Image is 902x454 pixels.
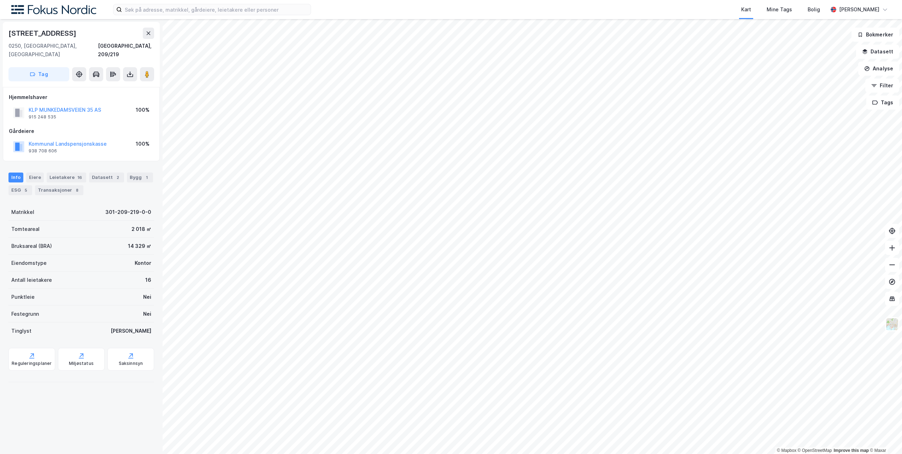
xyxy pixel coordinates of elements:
a: Mapbox [777,448,796,453]
div: Info [8,173,23,182]
button: Tags [866,95,899,110]
div: Kontrollprogram for chat [867,420,902,454]
div: Saksinnsyn [119,361,143,366]
button: Filter [865,78,899,93]
div: Bygg [127,173,153,182]
input: Søk på adresse, matrikkel, gårdeiere, leietakere eller personer [122,4,311,15]
div: Leietakere [47,173,86,182]
div: Eiendomstype [11,259,47,267]
div: Matrikkel [11,208,34,216]
button: Bokmerker [851,28,899,42]
div: 16 [145,276,151,284]
div: 100% [136,106,150,114]
div: [PERSON_NAME] [839,5,879,14]
div: 0250, [GEOGRAPHIC_DATA], [GEOGRAPHIC_DATA] [8,42,98,59]
div: 1 [143,174,150,181]
a: Improve this map [834,448,869,453]
div: Hjemmelshaver [9,93,154,101]
div: Antall leietakere [11,276,52,284]
div: Kart [741,5,751,14]
button: Datasett [856,45,899,59]
a: OpenStreetMap [798,448,832,453]
img: Z [885,318,899,331]
div: 8 [74,187,81,194]
iframe: Chat Widget [867,420,902,454]
div: [STREET_ADDRESS] [8,28,78,39]
div: Mine Tags [767,5,792,14]
div: [PERSON_NAME] [111,327,151,335]
div: Bruksareal (BRA) [11,242,52,250]
div: Tinglyst [11,327,31,335]
div: 915 248 535 [29,114,56,120]
div: Bolig [808,5,820,14]
button: Tag [8,67,69,81]
div: Tomteareal [11,225,40,233]
div: 100% [136,140,150,148]
div: 5 [22,187,29,194]
div: 938 708 606 [29,148,57,154]
div: 2 [114,174,121,181]
div: 16 [76,174,83,181]
div: ESG [8,185,32,195]
div: Punktleie [11,293,35,301]
button: Analyse [858,62,899,76]
div: Transaksjoner [35,185,83,195]
div: 2 018 ㎡ [131,225,151,233]
div: Gårdeiere [9,127,154,135]
div: Nei [143,310,151,318]
div: Datasett [89,173,124,182]
img: fokus-nordic-logo.8a93422641609758e4ac.png [11,5,96,14]
div: Reguleringsplaner [12,361,52,366]
div: [GEOGRAPHIC_DATA], 209/219 [98,42,154,59]
div: 14 329 ㎡ [128,242,151,250]
div: Eiere [26,173,44,182]
div: 301-209-219-0-0 [105,208,151,216]
div: Nei [143,293,151,301]
div: Kontor [135,259,151,267]
div: Festegrunn [11,310,39,318]
div: Miljøstatus [69,361,94,366]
